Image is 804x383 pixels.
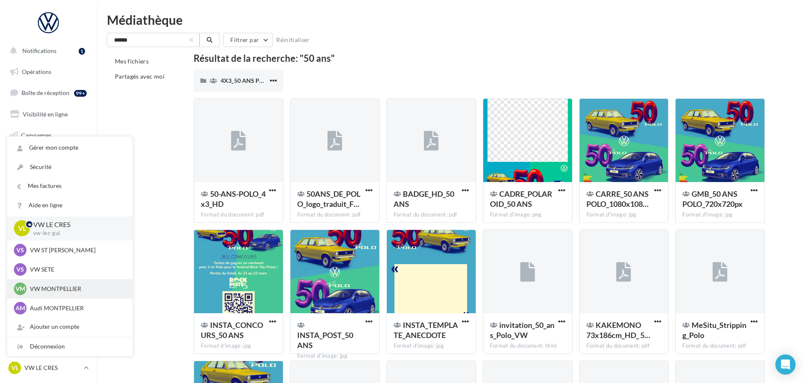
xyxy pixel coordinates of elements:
[586,342,662,350] div: Format du document: pdf
[24,364,80,372] p: VW LE CRES
[30,265,122,274] p: VW SETE
[16,246,24,254] span: VS
[23,111,68,118] span: Visibilité en ligne
[21,89,69,96] span: Boîte de réception
[201,211,276,219] div: Format du document: pdf
[490,342,565,350] div: Format du document: html
[490,189,552,209] span: CADRE_POLAROID_50 ANS
[586,320,650,340] span: KAKEMONO 73x186cm_HD_ 50 ANS
[22,68,51,75] span: Opérations
[490,320,554,340] span: invitation_50_ans_Polo_VW
[201,342,276,350] div: Format d'image: jpg
[394,211,469,219] div: Format du document: pdf
[194,54,765,63] div: Résultat de la recherche: "50 ans"
[297,352,373,360] div: Format d'image: jpg
[7,158,133,177] a: Sécurité
[107,13,794,26] div: Médiathèque
[5,147,92,165] a: Contacts
[586,211,662,219] div: Format d'image: jpg
[33,230,119,237] p: vw-lec-gui
[682,189,743,209] span: GMB_50 ANS POLO_720x720px
[682,342,758,350] div: Format du document: pdf
[682,211,758,219] div: Format d'image: jpg
[18,224,26,233] span: VL
[5,127,92,144] a: Campagnes
[16,265,24,274] span: VS
[11,364,19,372] span: VL
[7,196,133,215] a: Aide en ligne
[490,211,565,219] div: Format d'image: png
[115,73,165,80] span: Partagés avec moi
[7,337,133,356] div: Déconnexion
[394,189,454,209] span: BADGE_HD_50 ANS
[30,304,122,312] p: Audi MONTPELLIER
[7,177,133,195] a: Mes factures
[79,48,85,55] div: 1
[5,210,92,235] a: PLV et print personnalisable
[586,189,649,209] span: CARRE_50 ANS POLO_1080x1080px
[223,33,273,47] button: Filtrer par
[16,285,25,293] span: VM
[297,330,353,350] span: INSTA_POST_50 ANS
[775,354,796,375] div: Open Intercom Messenger
[7,360,90,376] a: VL VW LE CRES
[201,189,266,209] span: 50-ANS-POLO_4x3_HD
[7,317,133,336] div: Ajouter un compte
[394,320,458,340] span: INSTA_TEMPLATE_ANECDOTE
[74,90,87,97] div: 99+
[273,35,313,45] button: Réinitialiser
[5,189,92,207] a: Calendrier
[33,220,119,230] p: VW LE CRES
[21,131,51,138] span: Campagnes
[5,84,92,102] a: Boîte de réception99+
[201,320,263,340] span: INSTA_CONCOURS_50 ANS
[394,342,469,350] div: Format d'image: jpg
[16,304,25,312] span: AM
[30,246,122,254] p: VW ST [PERSON_NAME]
[7,138,133,157] a: Gérer mon compte
[22,47,56,54] span: Notifications
[115,58,149,65] span: Mes fichiers
[297,189,360,209] span: 50ANS_DE_POLO_logo_traduit_FR_noir
[5,106,92,123] a: Visibilité en ligne
[297,211,373,219] div: Format du document: pdf
[5,63,92,81] a: Opérations
[5,168,92,186] a: Médiathèque
[221,77,271,84] span: 4X3_50 ANS POLO
[5,42,88,60] button: Notifications 1
[30,285,122,293] p: VW MONTPELLIER
[682,320,746,340] span: MeSitu_Stripping_Polo
[5,238,92,263] a: Campagnes DataOnDemand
